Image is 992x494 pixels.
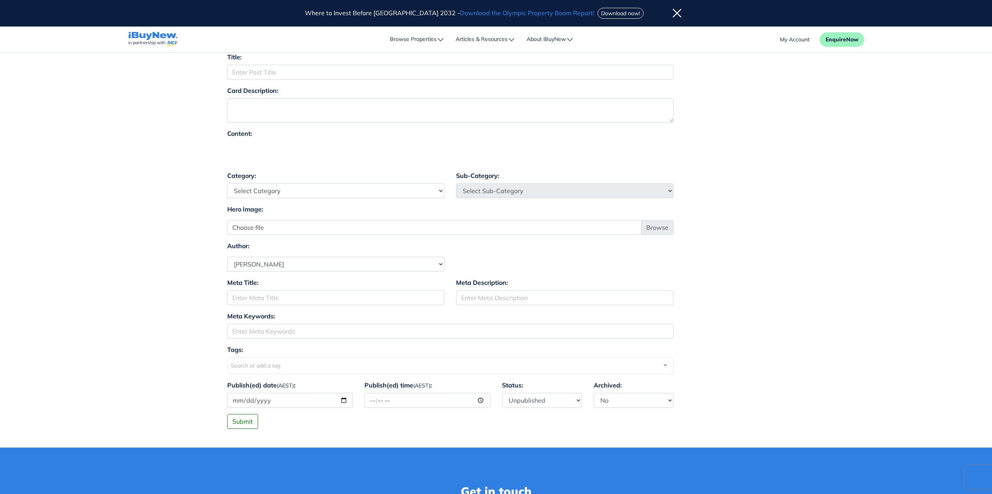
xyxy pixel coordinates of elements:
strong: Status: [502,381,523,389]
strong: Meta Description: [456,279,508,286]
input: 255 characters maximum [456,290,674,305]
input: 255 characters maximum [227,290,445,305]
strong: Sub-Category: [456,172,499,179]
strong: Author: [227,242,249,250]
input: 255 characters maximum [227,324,674,339]
span: Where to Invest Before [GEOGRAPHIC_DATA] 2032 - [305,9,596,17]
strong: Archived: [594,381,622,389]
button: Download now! [598,8,644,19]
strong: Publish(ed) date : [227,381,295,389]
strong: Title: [227,53,242,61]
strong: Content: [227,130,252,137]
a: account [780,36,810,44]
input: 255 characters maximum [227,65,674,80]
strong: Meta Title: [227,279,258,286]
small: (AEST) [277,382,294,389]
button: Submit [227,414,258,429]
strong: Tags: [227,346,243,354]
strong: Category: [227,172,256,179]
strong: Meta Keywords: [227,312,275,320]
span: Now [846,36,858,43]
img: logo [128,32,178,47]
a: navigations [128,30,178,49]
small: (AEST) [413,382,430,389]
strong: Hero Image: [227,205,263,213]
button: EnquireNow [820,32,864,47]
strong: Card Description: [227,87,278,94]
span: Search or add a tag [231,361,280,370]
strong: Publish(ed) time : [364,381,432,389]
span: Download the Olympic Property Boom Report! [460,9,594,17]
